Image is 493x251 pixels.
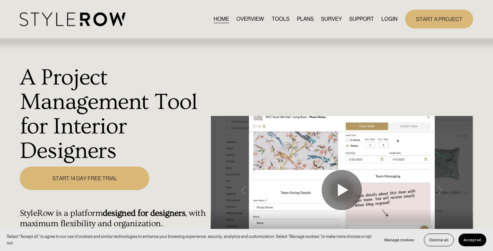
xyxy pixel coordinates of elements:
[321,14,342,23] a: SURVEY
[236,14,264,23] a: OVERVIEW
[349,14,374,23] a: folder dropdown
[272,14,289,23] a: TOOLS
[424,234,454,246] button: Decline all
[429,238,448,242] span: Decline all
[103,208,185,218] strong: designed for designers
[463,238,481,242] span: Accept all
[20,167,150,190] a: START 14 DAY FREE TRIAL
[20,12,125,26] img: StyleRow
[214,14,229,23] a: HOME
[20,208,207,229] h4: StyleRow is a platform , with maximum flexibility and organization.
[384,238,414,242] span: Manage cookies
[381,14,397,23] a: LOGIN
[349,15,374,23] span: SUPPORT
[379,234,419,246] button: Manage cookies
[297,14,314,23] a: PLANS
[20,65,207,163] h1: A Project Management Tool for Interior Designers
[7,234,373,246] p: Select “Accept all” to agree to our use of cookies and similar technologies to enhance your brows...
[458,234,486,246] button: Accept all
[322,170,362,210] button: Play
[405,10,473,28] a: START A PROJECT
